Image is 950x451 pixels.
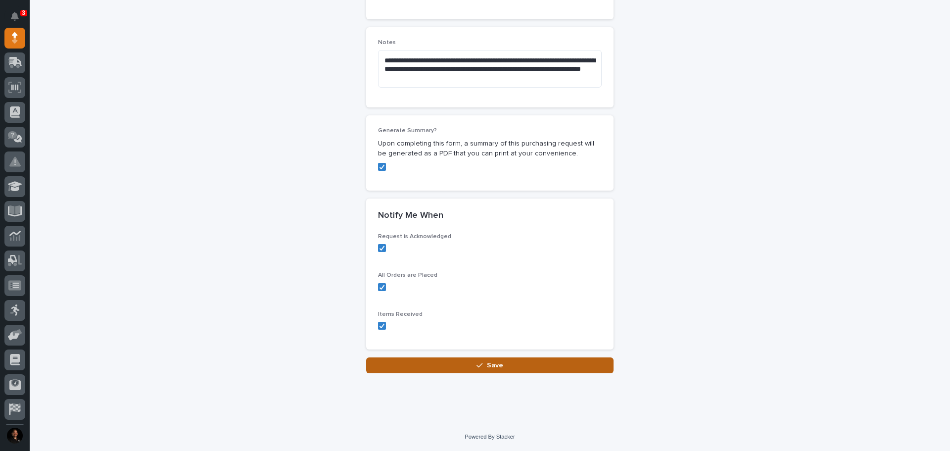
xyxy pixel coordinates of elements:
p: 3 [22,9,25,16]
span: Generate Summary? [378,128,437,134]
span: Items Received [378,311,423,317]
span: Request is Acknowledged [378,234,451,240]
button: users-avatar [4,425,25,446]
p: Upon completing this form, a summary of this purchasing request will be generated as a PDF that y... [378,139,602,159]
span: Notes [378,40,396,46]
a: Powered By Stacker [465,434,515,440]
button: Notifications [4,6,25,27]
span: Save [487,361,503,370]
div: Notifications3 [12,12,25,28]
h2: Notify Me When [378,210,443,221]
span: All Orders are Placed [378,272,437,278]
button: Save [366,357,614,373]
